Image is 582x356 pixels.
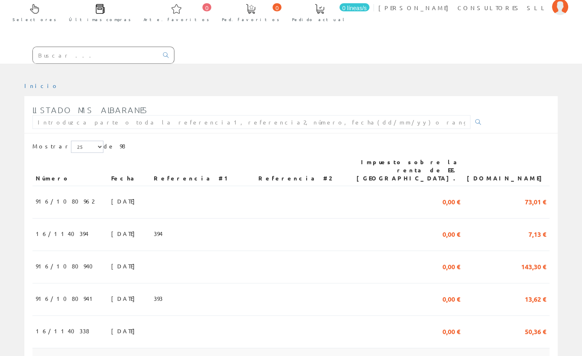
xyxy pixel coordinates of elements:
font: Arte. favoritos [144,16,209,22]
font: 0,00 € [442,327,460,336]
font: [DATE] [111,230,139,237]
font: 916/1080941 [36,295,96,302]
font: 0 [275,5,279,11]
font: Impuesto sobre la renta de EE. [GEOGRAPHIC_DATA]. [357,158,460,182]
font: [PERSON_NAME] CONSULTORES SLL [378,4,548,11]
font: 916/1080962 [36,197,94,205]
font: 143,30 € [521,262,546,271]
input: Buscar ... [33,47,158,63]
font: Ped. favoritos [222,16,279,22]
select: Mostrar [71,141,103,153]
font: Fecha [111,174,137,182]
font: 0,00 € [442,230,460,238]
font: 16/1140338 [36,327,89,335]
font: 50,36 € [525,327,546,336]
a: Inicio [24,82,59,89]
font: [DATE] [111,327,139,335]
font: 916/1080940 [36,262,98,270]
font: Mostrar [32,142,71,150]
font: 0,00 € [442,295,460,303]
font: Referencia #2 [258,174,331,182]
font: 16/1140394 [36,230,88,237]
font: 0,00 € [442,262,460,271]
input: Introduzca parte o toda la referencia1, referencia2, número, fecha(dd/mm/yy) o rango de fechas(dd... [32,115,470,129]
font: Referencia #1 [154,174,232,182]
font: Últimas compras [69,16,131,22]
font: [DOMAIN_NAME] [467,174,546,182]
font: Pedido actual [292,16,347,22]
font: 13,62 € [525,295,546,303]
font: Listado mis albaranes [32,105,148,115]
font: 7,13 € [528,230,546,238]
font: [DATE] [111,262,139,270]
font: Selectores [13,16,56,22]
font: 393 [154,295,163,302]
font: 394 [154,230,163,237]
font: Número [36,174,70,182]
font: [DATE] [111,197,139,205]
font: 0,00 € [442,197,460,206]
font: [DATE] [111,295,139,302]
font: 73,01 € [525,197,546,206]
font: 0 líneas/s [342,5,367,11]
font: 0 [205,5,208,11]
font: de 98 [103,142,125,150]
